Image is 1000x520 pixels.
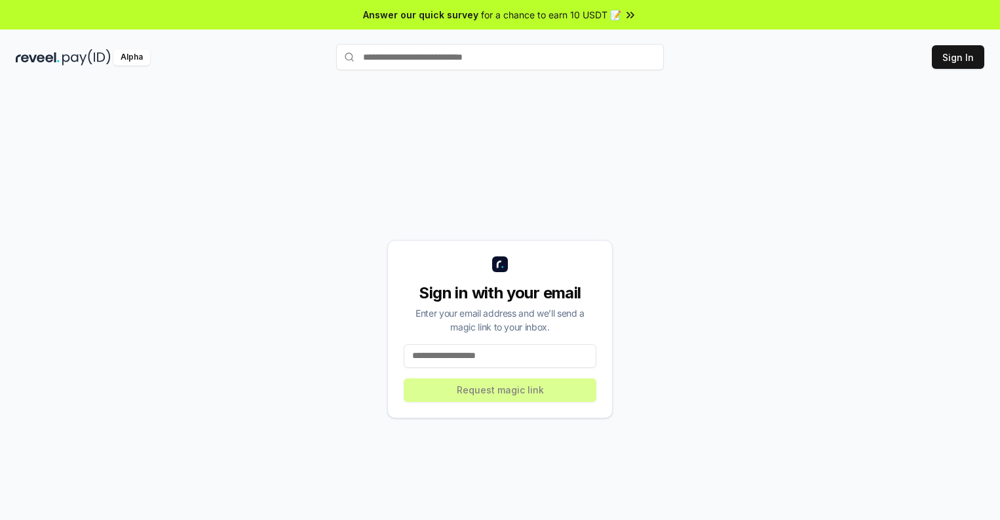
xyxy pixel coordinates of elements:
[932,45,984,69] button: Sign In
[363,8,478,22] span: Answer our quick survey
[62,49,111,66] img: pay_id
[404,306,596,334] div: Enter your email address and we’ll send a magic link to your inbox.
[481,8,621,22] span: for a chance to earn 10 USDT 📝
[492,256,508,272] img: logo_small
[16,49,60,66] img: reveel_dark
[404,283,596,304] div: Sign in with your email
[113,49,150,66] div: Alpha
